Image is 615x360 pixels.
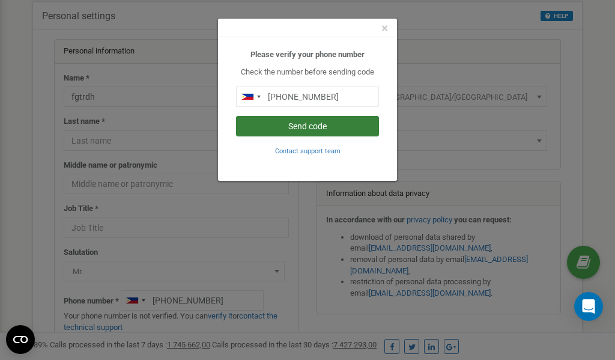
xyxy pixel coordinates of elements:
small: Contact support team [275,147,341,155]
input: 0905 123 4567 [236,87,379,107]
button: Send code [236,116,379,136]
b: Please verify your phone number [250,50,365,59]
div: Telephone country code [237,87,264,106]
button: Close [381,22,388,35]
a: Contact support team [275,146,341,155]
div: Open Intercom Messenger [574,292,603,321]
button: Open CMP widget [6,325,35,354]
span: × [381,21,388,35]
p: Check the number before sending code [236,67,379,78]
